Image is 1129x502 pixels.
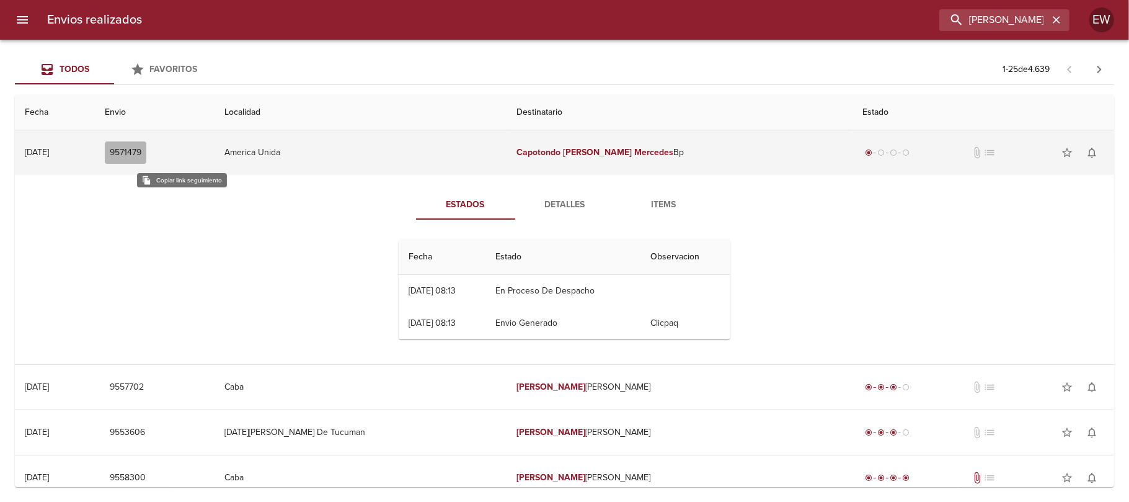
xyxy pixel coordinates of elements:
[862,426,912,439] div: En viaje
[105,141,146,164] button: 9571479
[516,147,560,158] em: Capotondo
[1086,381,1098,393] span: notifications_none
[890,149,897,156] span: radio_button_unchecked
[486,240,641,275] th: Estado
[215,410,507,455] td: [DATE][PERSON_NAME] De Tucuman
[902,474,910,482] span: radio_button_checked
[1061,146,1073,159] span: star_border
[105,467,151,490] button: 9558300
[25,472,49,483] div: [DATE]
[983,426,996,439] span: No tiene pedido asociado
[939,9,1048,31] input: buscar
[641,307,731,339] td: Clicpaq
[507,130,852,175] td: Bp
[862,146,912,159] div: Generado
[877,429,885,436] span: radio_button_checked
[507,365,852,410] td: [PERSON_NAME]
[902,149,910,156] span: radio_button_unchecked
[862,381,912,393] div: En viaje
[877,474,885,482] span: radio_button_checked
[47,10,142,30] h6: Envios realizados
[507,95,852,130] th: Destinatario
[95,95,215,130] th: Envio
[105,376,149,399] button: 9557702
[865,474,872,482] span: radio_button_checked
[1079,140,1104,165] button: Activar notificaciones
[7,5,37,35] button: menu
[215,365,507,410] td: Caba
[852,95,1114,130] th: Estado
[1084,55,1114,84] span: Pagina siguiente
[983,472,996,484] span: No tiene pedido asociado
[523,197,607,213] span: Detalles
[15,55,213,84] div: Tabs Envios
[25,427,49,437] div: [DATE]
[971,472,983,484] span: Tiene documentos adjuntos
[1061,381,1073,393] span: star_border
[971,146,983,159] span: No tiene documentos adjuntos
[890,383,897,391] span: radio_button_checked
[110,145,141,161] span: 9571479
[1061,472,1073,484] span: star_border
[150,64,198,74] span: Favoritos
[971,426,983,439] span: No tiene documentos adjuntos
[1079,465,1104,490] button: Activar notificaciones
[902,429,910,436] span: radio_button_unchecked
[862,472,912,484] div: Entregado
[1055,63,1084,75] span: Pagina anterior
[423,197,508,213] span: Estados
[877,383,885,391] span: radio_button_checked
[902,383,910,391] span: radio_button_unchecked
[983,146,996,159] span: No tiene pedido asociado
[1079,375,1104,400] button: Activar notificaciones
[215,455,507,500] td: Caba
[1086,472,1098,484] span: notifications_none
[416,190,714,220] div: Tabs detalle de guia
[60,64,89,74] span: Todos
[516,427,585,437] em: [PERSON_NAME]
[1086,146,1098,159] span: notifications_none
[983,381,996,393] span: No tiene pedido asociado
[890,474,897,482] span: radio_button_checked
[1003,63,1050,76] p: 1 - 25 de 4.639
[399,240,730,339] table: Tabla de seguimiento
[865,429,872,436] span: radio_button_checked
[641,240,731,275] th: Observacion
[516,382,585,392] em: [PERSON_NAME]
[1055,375,1079,400] button: Agregar a favoritos
[1089,7,1114,32] div: EW
[105,421,150,444] button: 9553606
[25,382,49,392] div: [DATE]
[110,380,144,395] span: 9557702
[110,425,145,441] span: 9553606
[15,95,95,130] th: Fecha
[409,285,456,296] div: [DATE] 08:13
[622,197,706,213] span: Items
[409,318,456,328] div: [DATE] 08:13
[890,429,897,436] span: radio_button_checked
[1089,7,1114,32] div: Abrir información de usuario
[507,455,852,500] td: [PERSON_NAME]
[516,472,585,483] em: [PERSON_NAME]
[215,95,507,130] th: Localidad
[399,240,486,275] th: Fecha
[25,147,49,158] div: [DATE]
[1086,426,1098,439] span: notifications_none
[1079,420,1104,445] button: Activar notificaciones
[486,307,641,339] td: Envio Generado
[1055,465,1079,490] button: Agregar a favoritos
[1061,426,1073,439] span: star_border
[1055,420,1079,445] button: Agregar a favoritos
[877,149,885,156] span: radio_button_unchecked
[865,383,872,391] span: radio_button_checked
[110,470,146,486] span: 9558300
[486,275,641,307] td: En Proceso De Despacho
[971,381,983,393] span: No tiene documentos adjuntos
[1055,140,1079,165] button: Agregar a favoritos
[634,147,673,158] em: Mercedes
[563,147,632,158] em: [PERSON_NAME]
[215,130,507,175] td: America Unida
[865,149,872,156] span: radio_button_checked
[507,410,852,455] td: [PERSON_NAME]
